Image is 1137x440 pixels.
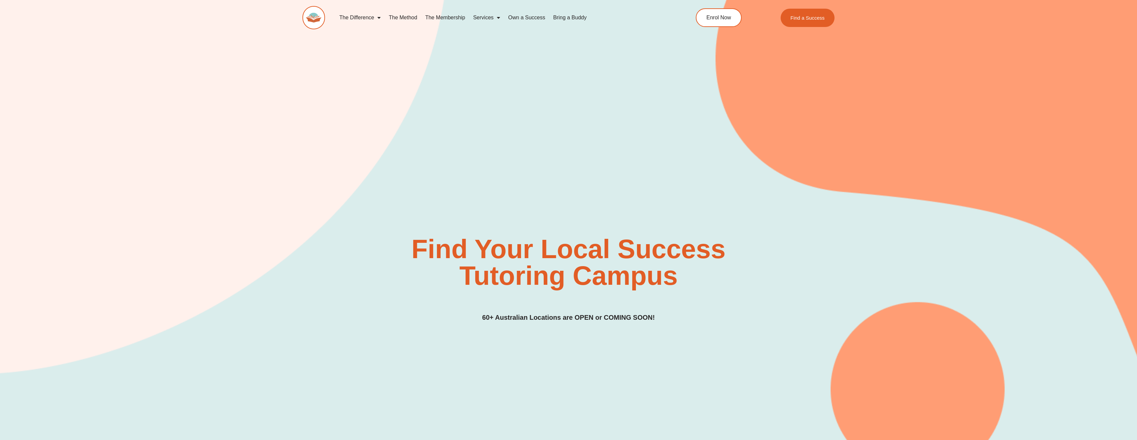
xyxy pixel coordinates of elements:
[706,15,731,20] span: Enrol Now
[482,312,655,323] h3: 60+ Australian Locations are OPEN or COMING SOON!
[469,10,504,25] a: Services
[549,10,591,25] a: Bring a Buddy
[781,9,835,27] a: Find a Success
[335,10,385,25] a: The Difference
[335,10,665,25] nav: Menu
[358,236,779,289] h2: Find Your Local Success Tutoring Campus
[504,10,549,25] a: Own a Success
[791,15,825,20] span: Find a Success
[385,10,421,25] a: The Method
[696,8,742,27] a: Enrol Now
[421,10,469,25] a: The Membership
